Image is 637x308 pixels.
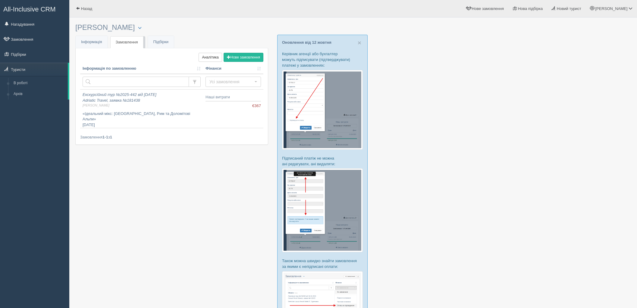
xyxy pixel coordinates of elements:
[282,168,363,252] img: %D0%BF%D1%96%D0%B4%D1%82%D0%B2%D0%B5%D1%80%D0%B4%D0%B6%D0%B5%D0%BD%D0%BD%D1%8F-%D0%BE%D0%BF%D0%BB...
[282,258,363,269] p: Також можна швидко знайти замовлення за якими є непідписані оплати:
[518,6,543,11] span: Нова підбірка
[11,89,68,100] a: Архів
[282,51,363,68] p: Керівник агенції або бухгалтер можуть підписувати (підтверджувати) платежі у замовленнях:
[11,78,68,89] a: В роботі
[76,36,108,48] a: Інформація
[282,70,363,150] img: %D0%BF%D1%96%D0%B4%D1%82%D0%B2%D0%B5%D1%80%D0%B4%D0%B6%D0%B5%D0%BD%D0%BD%D1%8F-%D0%BE%D0%BF%D0%BB...
[110,36,143,49] a: Замовлення
[102,135,108,139] b: 1-1
[3,5,56,13] span: All-Inclusive CRM
[83,92,201,108] i: Екскурсійний тур №2025-442 від [DATE] Adriatic Travel, заявка №181438
[81,40,102,44] span: Інформація
[75,24,268,32] h3: [PERSON_NAME]
[206,94,261,100] div: Наші витрати
[595,6,627,11] span: [PERSON_NAME]
[358,40,361,46] button: Close
[83,77,189,87] input: Пошук за номером замовлення, ПІБ або паспортом туриста
[0,0,69,17] a: All-Inclusive CRM
[282,40,331,45] a: Оновлення від 12 жовтня
[83,66,201,71] a: Інформація по замовленню
[206,66,261,71] a: Фінанси
[206,77,261,87] button: Усі замовлення
[252,103,261,109] span: €367
[224,53,263,62] button: Нове замовлення
[209,79,253,85] span: Усі замовлення
[80,90,203,128] a: Екскурсійний тур №2025-442 від [DATE]Adriatic Travel, заявка №181438[PERSON_NAME] «Ідеальний мікс...
[148,36,174,48] a: Підбірки
[199,53,222,62] a: Аналітика
[83,111,201,128] p: «Ідеальний мікс: [GEOGRAPHIC_DATA], Рим та Доломітові Альпи» [DATE]
[83,103,201,108] span: [PERSON_NAME]
[557,6,581,11] span: Новий турист
[80,134,263,140] div: Замовлення з
[358,39,361,46] span: ×
[472,6,504,11] span: Нове замовлення
[81,6,92,11] span: Назад
[110,135,112,139] b: 1
[282,155,363,167] p: Підписаний платіж не можна ані редагувати, ані видаляти:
